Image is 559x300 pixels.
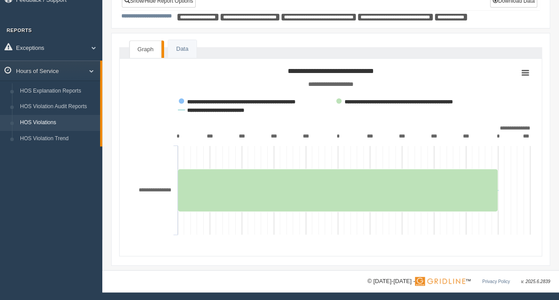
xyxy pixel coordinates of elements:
[16,115,100,131] a: HOS Violations
[521,279,550,284] span: v. 2025.6.2839
[16,99,100,115] a: HOS Violation Audit Reports
[129,41,161,58] a: Graph
[415,277,465,286] img: Gridline
[16,131,100,147] a: HOS Violation Trend
[367,277,550,286] div: © [DATE]-[DATE] - ™
[16,83,100,99] a: HOS Explanation Reports
[168,40,196,58] a: Data
[482,279,510,284] a: Privacy Policy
